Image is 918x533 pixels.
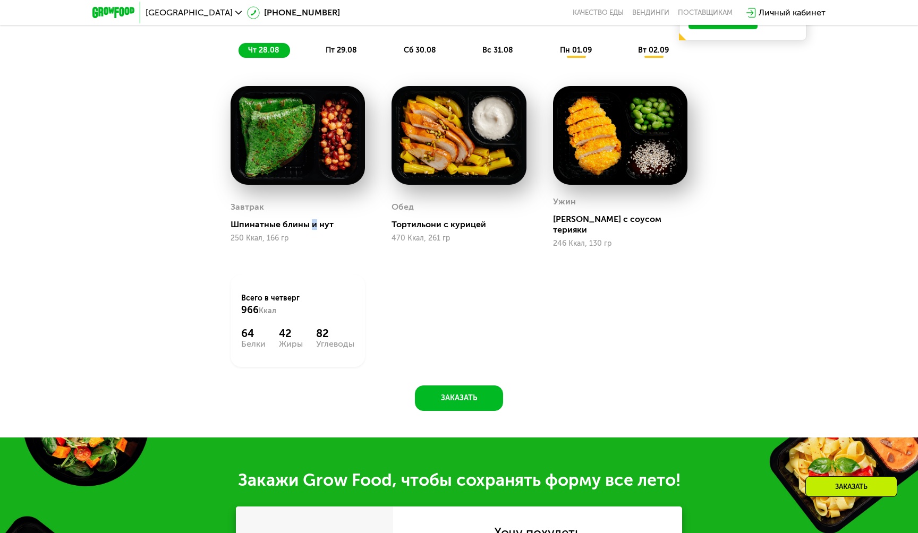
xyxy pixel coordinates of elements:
div: 64 [241,327,266,340]
a: Качество еды [573,8,624,17]
span: пн 01.09 [560,46,592,55]
span: 966 [241,304,259,316]
div: Личный кабинет [759,6,826,19]
span: сб 30.08 [404,46,436,55]
div: 42 [279,327,303,340]
span: Ккал [259,306,276,315]
span: [GEOGRAPHIC_DATA] [146,8,233,17]
div: 246 Ккал, 130 гр [553,239,687,248]
a: Вендинги [632,8,669,17]
div: Ужин [553,194,576,210]
div: [PERSON_NAME] с соусом терияки [553,214,696,235]
div: поставщикам [678,8,733,17]
span: вс 31.08 [482,46,513,55]
div: Шпинатные блины и нут [231,219,373,230]
div: Обед [392,199,414,215]
div: Тортильони с курицей [392,219,534,230]
div: Жиры [279,340,303,348]
div: 470 Ккал, 261 гр [392,234,526,243]
div: 82 [316,327,354,340]
div: Всего в четверг [241,293,354,316]
button: Заказать [415,385,503,411]
span: вт 02.09 [638,46,669,55]
div: Завтрак [231,199,264,215]
a: [PHONE_NUMBER] [247,6,340,19]
div: 250 Ккал, 166 гр [231,234,365,243]
div: Углеводы [316,340,354,348]
span: пт 29.08 [326,46,357,55]
div: Белки [241,340,266,348]
div: Заказать [805,476,897,497]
